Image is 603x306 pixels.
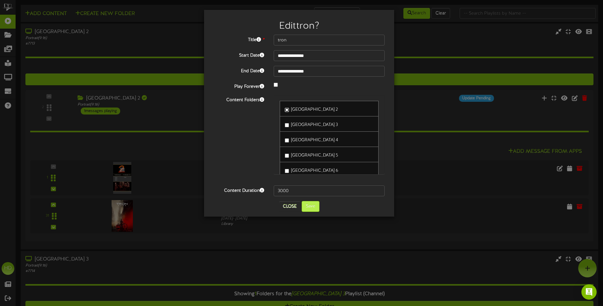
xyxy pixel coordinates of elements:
[291,153,338,158] span: [GEOGRAPHIC_DATA] 5
[291,138,338,143] span: [GEOGRAPHIC_DATA] 4
[581,284,597,300] div: Open Intercom Messenger
[285,154,289,158] input: [GEOGRAPHIC_DATA] 5
[291,122,338,127] span: [GEOGRAPHIC_DATA] 3
[274,185,385,196] input: 15
[274,35,385,45] input: Title
[291,168,338,173] span: [GEOGRAPHIC_DATA] 6
[209,95,269,103] label: Content Folders
[285,123,289,127] input: [GEOGRAPHIC_DATA] 3
[285,138,289,143] input: [GEOGRAPHIC_DATA] 4
[209,66,269,74] label: End Date
[302,201,319,212] button: Save
[214,21,385,31] h2: Edit tron ?
[285,169,289,173] input: [GEOGRAPHIC_DATA] 6
[291,107,338,112] span: [GEOGRAPHIC_DATA] 2
[285,108,289,112] input: [GEOGRAPHIC_DATA] 2
[209,35,269,43] label: Title
[209,185,269,194] label: Content Duration
[279,201,300,212] button: Close
[209,81,269,90] label: Play Forever
[209,50,269,59] label: Start Date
